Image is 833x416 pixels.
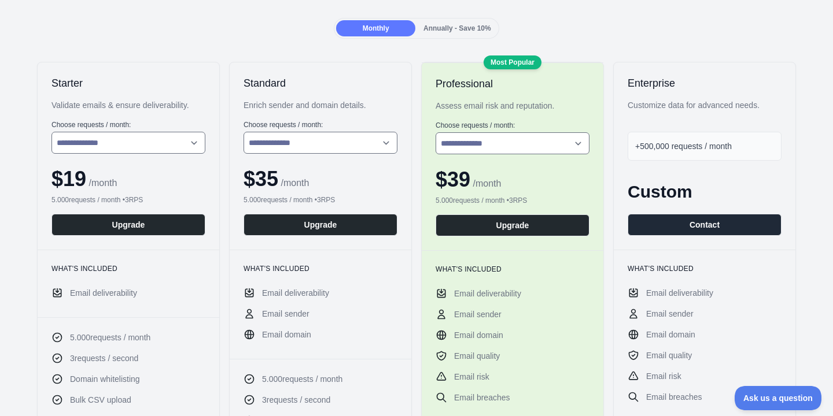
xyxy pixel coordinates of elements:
[244,195,397,205] div: 5.000 requests / month • 3 RPS
[628,214,782,236] button: Contact
[628,182,692,201] span: Custom
[244,214,397,236] button: Upgrade
[436,168,470,191] span: $ 39
[470,179,501,188] span: / month
[436,196,589,205] div: 5.000 requests / month • 3 RPS
[278,178,309,188] span: / month
[436,214,589,236] button: Upgrade
[735,386,821,410] iframe: Toggle Customer Support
